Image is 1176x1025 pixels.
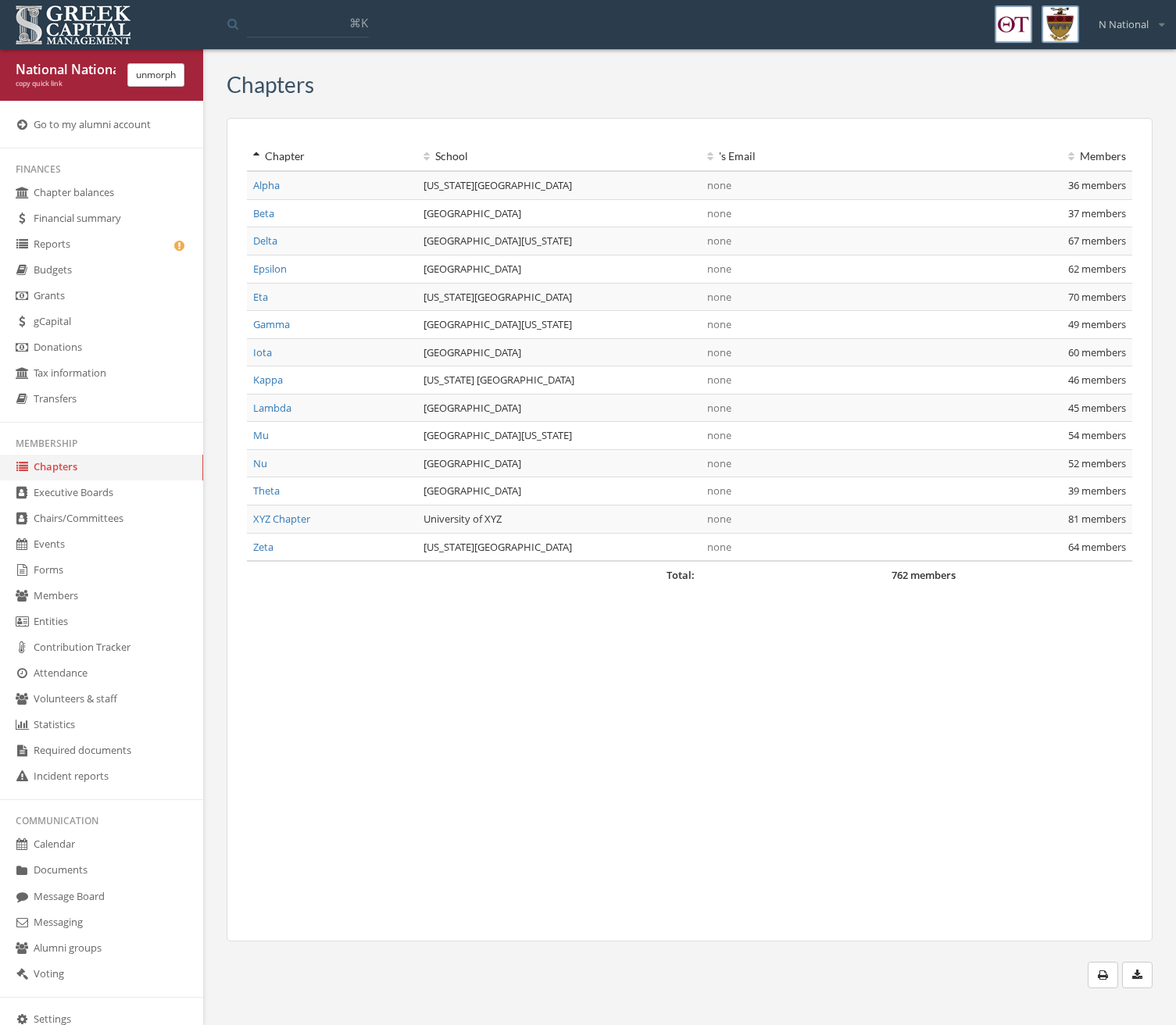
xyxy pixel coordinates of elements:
[707,512,731,526] span: none
[253,290,268,304] a: Eta
[417,366,701,395] td: [US_STATE] [GEOGRAPHIC_DATA]
[1068,401,1126,415] span: 45 members
[16,61,116,79] div: National National
[253,512,310,526] a: XYZ Chapter
[707,234,731,248] span: none
[417,283,701,311] td: [US_STATE][GEOGRAPHIC_DATA]
[1068,456,1126,470] span: 52 members
[1068,178,1126,192] span: 36 members
[707,206,731,220] span: none
[1068,428,1126,442] span: 54 members
[349,15,368,30] span: ⌘K
[253,206,274,220] a: Beta
[417,422,701,450] td: [GEOGRAPHIC_DATA][US_STATE]
[253,484,280,498] a: Theta
[417,505,701,534] td: University of XYZ
[253,178,280,192] a: Alpha
[424,148,695,164] div: School
[707,540,731,554] span: none
[707,345,731,359] span: none
[417,311,701,339] td: [GEOGRAPHIC_DATA][US_STATE]
[417,477,701,505] td: [GEOGRAPHIC_DATA]
[417,255,701,283] td: [GEOGRAPHIC_DATA]
[253,540,273,554] a: Zeta
[1068,234,1126,248] span: 67 members
[707,317,731,331] span: none
[253,456,267,470] a: Nu
[707,290,731,304] span: none
[417,449,701,477] td: [GEOGRAPHIC_DATA]
[1068,290,1126,304] span: 70 members
[253,262,287,276] a: Epsilon
[253,345,272,359] a: Iota
[247,561,701,589] td: Total:
[968,148,1126,164] div: Members
[1088,5,1164,32] div: N National
[707,148,956,164] div: 's Email
[707,262,731,276] span: none
[417,533,701,561] td: [US_STATE][GEOGRAPHIC_DATA]
[16,79,116,89] div: copy quick link
[1099,17,1149,32] span: N National
[1068,512,1126,526] span: 81 members
[707,456,731,470] span: none
[253,148,411,164] div: Chapter
[1068,345,1126,359] span: 60 members
[417,394,701,422] td: [GEOGRAPHIC_DATA]
[417,227,701,255] td: [GEOGRAPHIC_DATA][US_STATE]
[707,178,731,192] span: none
[253,428,269,442] a: Mu
[892,568,956,582] span: 762 members
[253,234,277,248] a: Delta
[707,484,731,498] span: none
[1068,206,1126,220] span: 37 members
[253,317,290,331] a: Gamma
[1068,373,1126,387] span: 46 members
[227,73,314,97] h3: Chapters
[417,171,701,199] td: [US_STATE][GEOGRAPHIC_DATA]
[707,373,731,387] span: none
[417,199,701,227] td: [GEOGRAPHIC_DATA]
[253,373,283,387] a: Kappa
[707,401,731,415] span: none
[1068,540,1126,554] span: 64 members
[707,428,731,442] span: none
[1068,484,1126,498] span: 39 members
[417,338,701,366] td: [GEOGRAPHIC_DATA]
[1068,262,1126,276] span: 62 members
[1068,317,1126,331] span: 49 members
[127,63,184,87] button: unmorph
[253,401,291,415] a: Lambda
